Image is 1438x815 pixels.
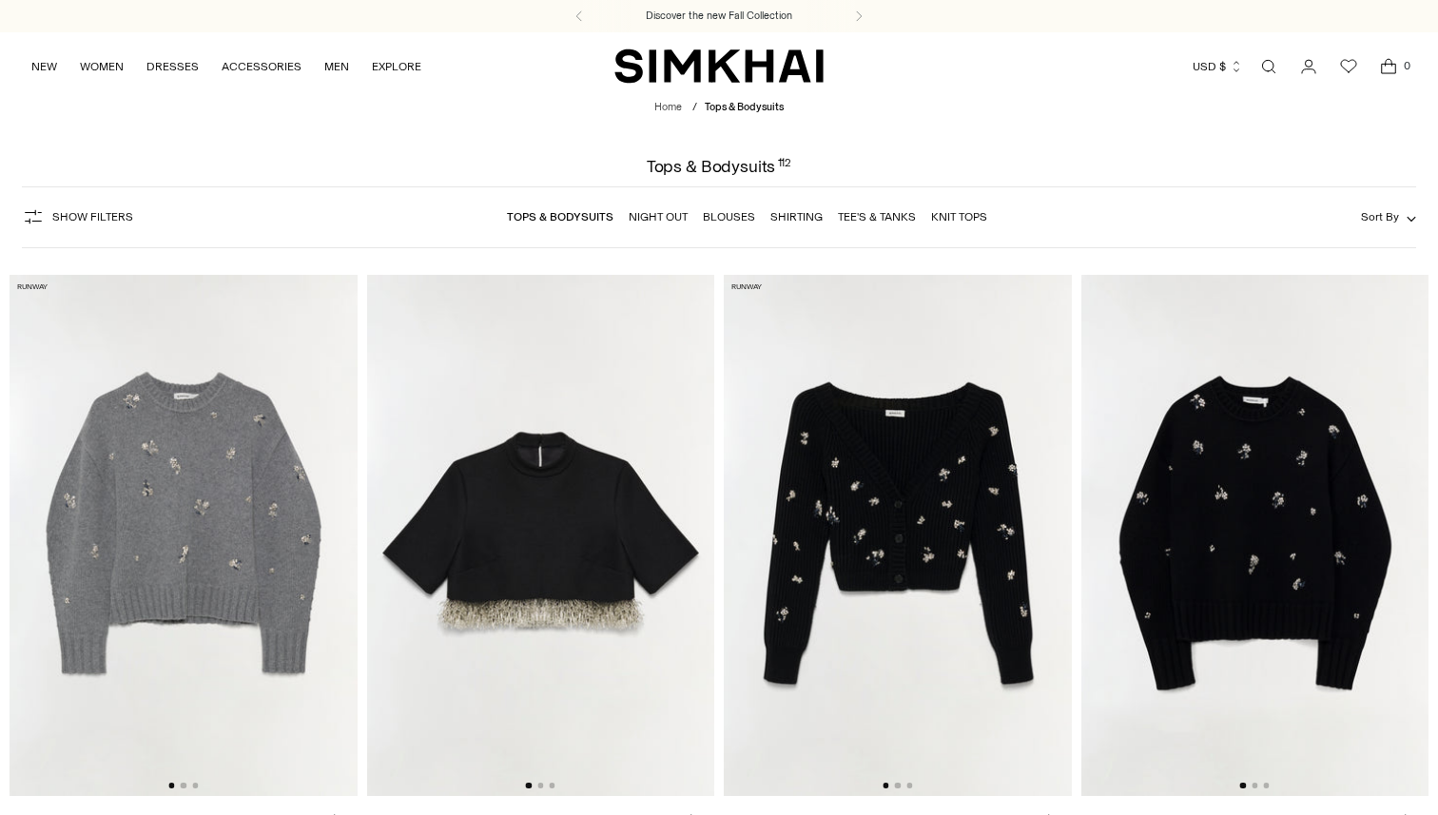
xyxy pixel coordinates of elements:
[192,783,198,788] button: Go to slide 3
[1398,57,1415,74] span: 0
[372,46,421,87] a: EXPLORE
[705,101,784,113] span: Tops & Bodysuits
[778,158,792,175] div: 112
[895,783,901,788] button: Go to slide 2
[646,9,792,24] a: Discover the new Fall Collection
[1081,275,1429,796] img: Coraline Embellished Knit Crewneck
[654,101,682,113] a: Home
[1193,46,1243,87] button: USD $
[906,783,912,788] button: Go to slide 3
[507,197,987,237] nav: Linked collections
[724,275,1072,796] img: Novah Embellished Knit Cardigan
[1240,783,1246,788] button: Go to slide 1
[614,48,824,85] a: SIMKHAI
[1361,206,1416,227] button: Sort By
[1290,48,1328,86] a: Go to the account page
[10,275,358,796] img: Coraline Embellished Knit Crewneck
[1263,783,1269,788] button: Go to slide 3
[168,783,174,788] button: Go to slide 1
[367,275,715,796] img: Jalen Embellished Cropped Top
[629,210,688,223] a: Night Out
[526,783,532,788] button: Go to slide 1
[31,46,57,87] a: NEW
[537,783,543,788] button: Go to slide 2
[931,210,987,223] a: Knit Tops
[1250,48,1288,86] a: Open search modal
[703,210,755,223] a: Blouses
[549,783,554,788] button: Go to slide 3
[647,158,791,175] h1: Tops & Bodysuits
[222,46,301,87] a: ACCESSORIES
[507,210,613,223] a: Tops & Bodysuits
[654,100,784,116] nav: breadcrumbs
[1330,48,1368,86] a: Wishlist
[1361,210,1399,223] span: Sort By
[52,210,133,223] span: Show Filters
[1370,48,1408,86] a: Open cart modal
[22,202,133,232] button: Show Filters
[838,210,916,223] a: Tee's & Tanks
[80,46,124,87] a: WOMEN
[1252,783,1257,788] button: Go to slide 2
[692,100,697,116] div: /
[770,210,823,223] a: Shirting
[181,783,186,788] button: Go to slide 2
[324,46,349,87] a: MEN
[146,46,199,87] a: DRESSES
[883,783,888,788] button: Go to slide 1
